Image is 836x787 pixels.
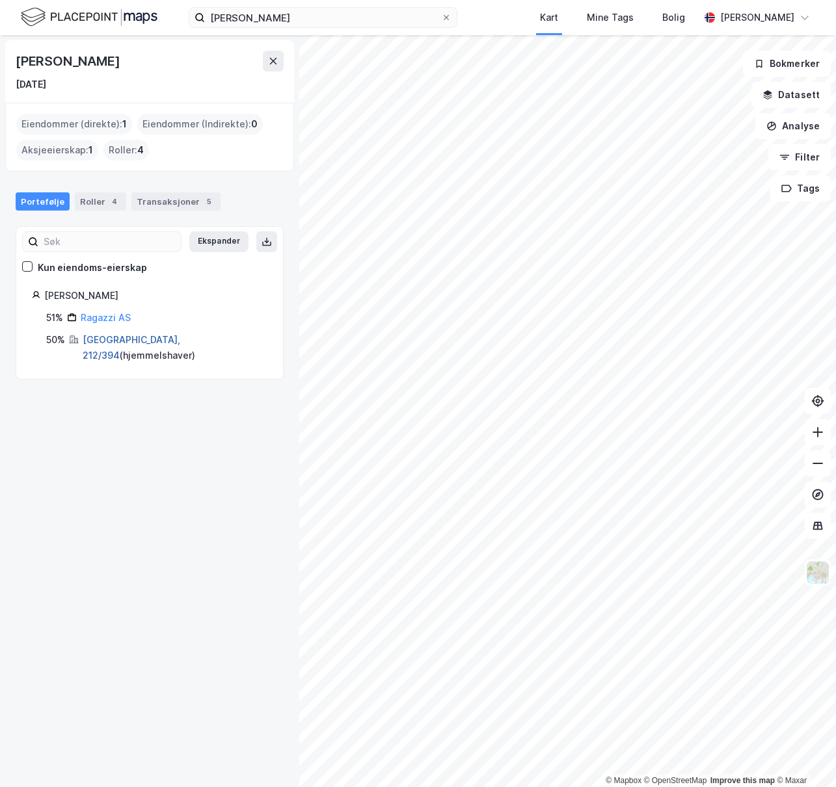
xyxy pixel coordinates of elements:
div: Roller : [103,140,149,161]
img: logo.f888ab2527a4732fd821a326f86c7f29.svg [21,6,157,29]
input: Søk på adresse, matrikkel, gårdeiere, leietakere eller personer [205,8,441,27]
div: Mine Tags [587,10,634,25]
a: Mapbox [606,776,641,785]
div: Kun eiendoms-eierskap [38,260,147,276]
button: Analyse [755,113,831,139]
a: OpenStreetMap [644,776,707,785]
div: [PERSON_NAME] [44,288,267,303]
div: [PERSON_NAME] [16,51,122,71]
span: 4 [137,142,144,158]
img: Z [805,560,830,585]
iframe: Chat Widget [771,725,836,787]
div: 4 [108,195,121,208]
div: Kontrollprogram for chat [771,725,836,787]
button: Tags [770,175,831,201]
a: Improve this map [710,776,775,785]
div: Aksjeeierskap : [16,140,98,161]
div: Bolig [662,10,685,25]
span: 0 [251,116,258,132]
div: Eiendommer (direkte) : [16,114,132,135]
button: Bokmerker [743,51,831,77]
div: Transaksjoner [131,192,221,211]
button: Datasett [751,82,831,108]
span: 1 [122,116,127,132]
button: Ekspander [189,231,249,252]
span: 1 [88,142,93,158]
div: [PERSON_NAME] [720,10,794,25]
div: 51% [46,310,63,326]
div: Roller [75,192,126,211]
input: Søk [38,232,181,252]
div: 5 [202,195,215,208]
a: Ragazzi AS [81,312,131,323]
button: Filter [768,144,831,170]
div: ( hjemmelshaver ) [83,332,267,363]
div: Portefølje [16,192,70,211]
div: Eiendommer (Indirekte) : [137,114,263,135]
div: [DATE] [16,77,46,92]
div: 50% [46,332,65,348]
div: Kart [540,10,558,25]
a: [GEOGRAPHIC_DATA], 212/394 [83,334,180,361]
